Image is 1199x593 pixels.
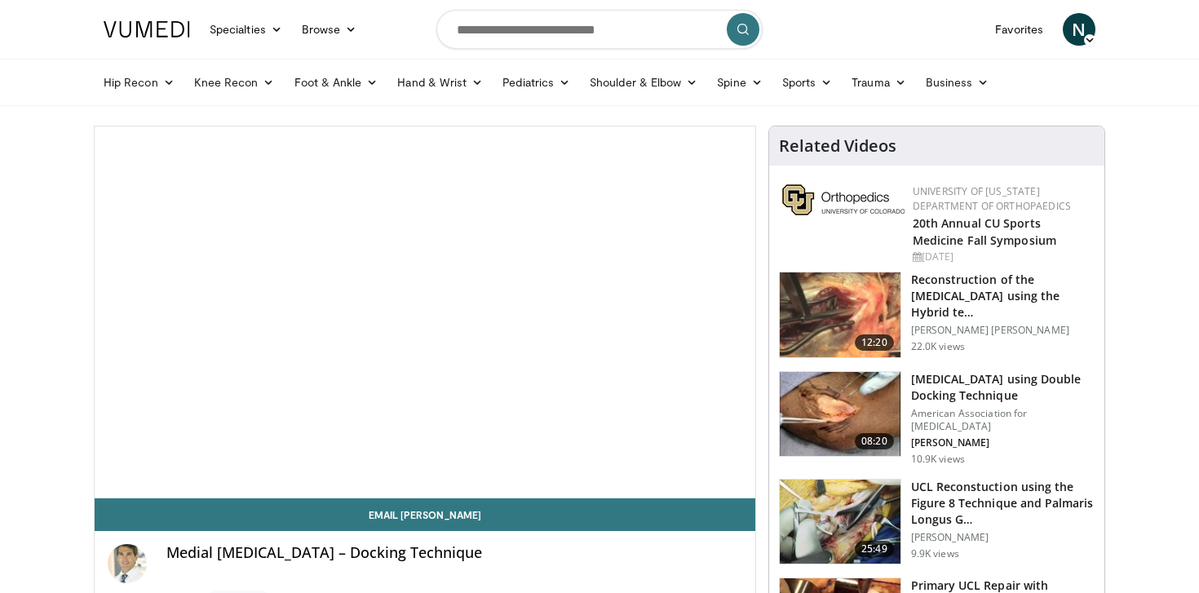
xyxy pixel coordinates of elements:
[95,126,755,498] video-js: Video Player
[855,433,894,449] span: 08:20
[1063,13,1095,46] a: N
[911,340,965,353] p: 22.0K views
[108,544,147,583] img: Avatar
[779,272,1095,358] a: 12:20 Reconstruction of the [MEDICAL_DATA] using the Hybrid te… [PERSON_NAME] [PERSON_NAME] 22.0K...
[780,272,900,357] img: benn_3.png.150x105_q85_crop-smart_upscale.jpg
[916,66,999,99] a: Business
[911,531,1095,544] p: [PERSON_NAME]
[911,272,1095,321] h3: Reconstruction of the [MEDICAL_DATA] using the Hybrid te…
[707,66,772,99] a: Spine
[779,136,896,156] h4: Related Videos
[985,13,1053,46] a: Favorites
[772,66,843,99] a: Sports
[292,13,367,46] a: Browse
[913,250,1091,264] div: [DATE]
[911,436,1095,449] p: [PERSON_NAME]
[200,13,292,46] a: Specialties
[911,324,1095,337] p: [PERSON_NAME] [PERSON_NAME]
[285,66,388,99] a: Foot & Ankle
[779,371,1095,466] a: 08:20 [MEDICAL_DATA] using Double Docking Technique American Association for [MEDICAL_DATA] [PERS...
[580,66,707,99] a: Shoulder & Elbow
[855,541,894,557] span: 25:49
[782,184,905,215] img: 355603a8-37da-49b6-856f-e00d7e9307d3.png.150x105_q85_autocrop_double_scale_upscale_version-0.2.png
[911,453,965,466] p: 10.9K views
[779,479,1095,565] a: 25:49 UCL Reconstuction using the Figure 8 Technique and Palmaris Longus G… [PERSON_NAME] 9.9K views
[493,66,580,99] a: Pediatrics
[94,66,184,99] a: Hip Recon
[780,372,900,457] img: Surgical_Reconstruction_Ulnar_Collateral_Ligament___100005038_3.jpg.150x105_q85_crop-smart_upscal...
[104,21,190,38] img: VuMedi Logo
[184,66,285,99] a: Knee Recon
[855,334,894,351] span: 12:20
[911,547,959,560] p: 9.9K views
[436,10,763,49] input: Search topics, interventions
[911,479,1095,528] h3: UCL Reconstuction using the Figure 8 Technique and Palmaris Longus G…
[166,544,742,562] h4: Medial [MEDICAL_DATA] – Docking Technique
[911,371,1095,404] h3: [MEDICAL_DATA] using Double Docking Technique
[387,66,493,99] a: Hand & Wrist
[95,498,755,531] a: Email [PERSON_NAME]
[780,480,900,564] img: Dugas_UCL_3.png.150x105_q85_crop-smart_upscale.jpg
[913,184,1071,213] a: University of [US_STATE] Department of Orthopaedics
[842,66,916,99] a: Trauma
[913,215,1056,248] a: 20th Annual CU Sports Medicine Fall Symposium
[911,407,1095,433] p: American Association for [MEDICAL_DATA]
